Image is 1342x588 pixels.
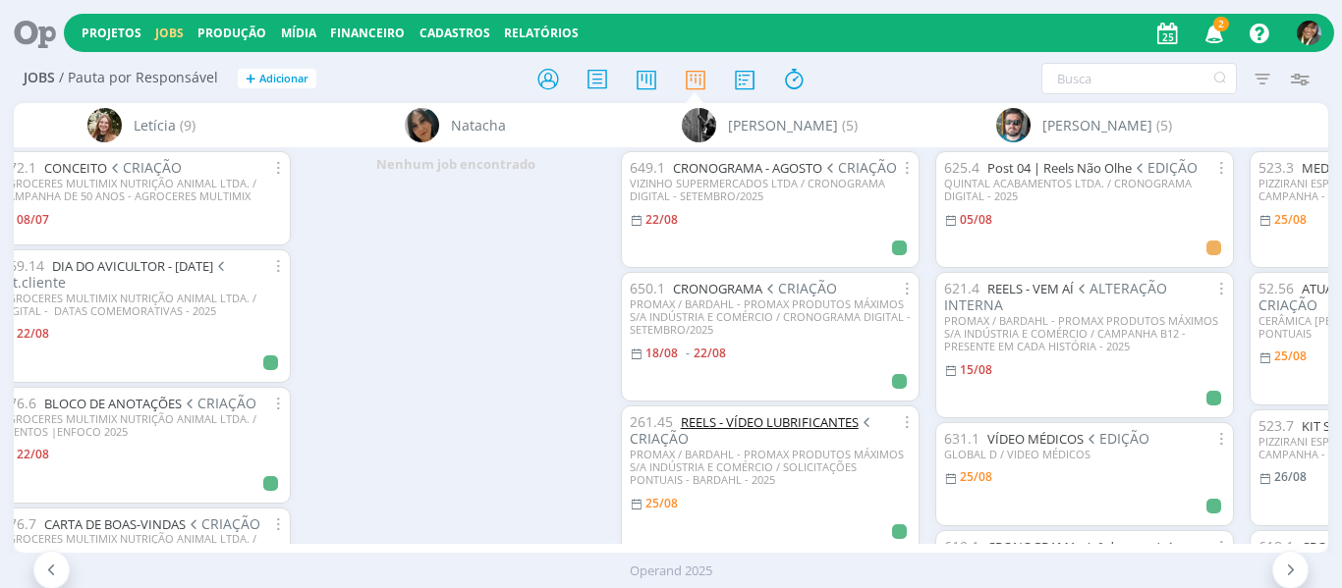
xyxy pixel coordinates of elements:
span: 619.1 [944,537,979,556]
a: Relatórios [504,25,579,41]
button: S [1296,16,1322,50]
span: ALTERAÇÃO INTERNA [944,279,1168,314]
a: Jobs [155,25,184,41]
span: [PERSON_NAME] [728,115,838,135]
a: Projetos [82,25,141,41]
span: (9) [180,115,196,135]
div: QUINTAL ACABAMENTOS LTDA. / CRONOGRAMA DIGITAL - 2025 [944,177,1225,202]
button: +Adicionar [238,69,316,89]
a: REELS - VEM AÍ [987,280,1074,297]
a: Financeiro [330,25,405,41]
: 15/08 [960,361,992,378]
: - [686,347,690,359]
button: Relatórios [498,26,585,41]
div: AGROCERES MULTIMIX NUTRIÇÃO ANIMAL LTDA. / EVENTOS |ENFOCO 2025 [1,532,282,558]
span: 261.45 [630,412,673,431]
div: AGROCERES MULTIMIX NUTRIÇÃO ANIMAL LTDA. / EVENTOS |ENFOCO 2025 [1,412,282,438]
a: CARTA DE BOAS-VINDAS [44,515,186,533]
div: VIZINHO SUPERMERCADOS LTDA / CRONOGRAMA DIGITAL - SETEMBRO/2025 [630,177,911,202]
span: + [246,69,255,89]
span: Letícia [134,115,176,135]
span: 621.4 [944,279,979,297]
: 08/07 [17,211,49,228]
span: 576.6 [1,394,36,412]
span: [PERSON_NAME] [1042,115,1152,135]
span: 523.7 [1258,416,1294,435]
: 22/08 [17,446,49,462]
button: Jobs [149,26,190,41]
img: N [405,108,439,142]
span: Jobs [24,70,55,86]
span: CRIAÇÃO [107,158,183,177]
span: 269.14 [1,256,44,275]
span: 649.1 [630,158,665,177]
span: EDIÇÃO [1084,429,1150,448]
a: CRONOGRAMA - (nº de peças) [987,538,1161,556]
div: GLOBAL D / VIDEO MÉDICOS [944,448,1225,460]
span: EDIÇÃO [1132,158,1199,177]
span: 372.1 [1,158,36,177]
span: 2 [1213,17,1229,31]
span: CRIAÇÃO [630,412,875,448]
img: L [87,108,122,142]
div: PROMAX / BARDAHL - PROMAX PRODUTOS MÁXIMOS S/A INDÚSTRIA E COMÉRCIO / SOLICITAÇÕES PONTUAIS - BAR... [630,448,911,487]
a: DIA DO AVICULTOR - [DATE] [52,257,213,275]
span: 576.7 [1,514,36,533]
: 22/08 [645,211,678,228]
: 22/08 [17,325,49,342]
span: Cadastros [419,25,490,41]
button: Mídia [275,26,322,41]
: 25/08 [1274,347,1307,364]
img: P [682,108,716,142]
span: (5) [1156,115,1172,135]
span: 523.3 [1258,158,1294,177]
span: CRIAÇÃO [762,279,838,297]
a: REELS - VÍDEO LUBRIFICANTES [681,413,859,431]
div: PROMAX / BARDAHL - PROMAX PRODUTOS MÁXIMOS S/A INDÚSTRIA E COMÉRCIO / CRONOGRAMA DIGITAL - SETEMB... [630,297,911,337]
span: 625.4 [944,158,979,177]
a: Produção [197,25,266,41]
span: 52.56 [1258,279,1294,297]
a: CONCEITO [44,159,107,177]
: 26/08 [1274,468,1307,485]
: 25/08 [960,468,992,485]
span: Natacha [451,115,506,135]
button: 2 [1193,16,1233,51]
div: Nenhum job encontrado [299,147,613,183]
: 05/08 [960,211,992,228]
span: 618.1 [1258,537,1294,556]
img: R [996,108,1031,142]
: 25/08 [645,495,678,511]
button: Produção [192,26,272,41]
button: Projetos [76,26,147,41]
div: AGROCERES MULTIMIX NUTRIÇÃO ANIMAL LTDA. / DIGITAL - DATAS COMEMORATIVAS - 2025 [1,292,282,317]
: 22/08 [694,345,726,361]
a: CRONOGRAMA [673,280,762,297]
a: Post 04 | Reels Não Olhe [987,159,1132,177]
button: Cadastros [414,26,496,41]
span: CRIAÇÃO [182,394,257,412]
span: 631.1 [944,429,979,448]
a: Mídia [281,25,316,41]
span: CRIAÇÃO [822,158,898,177]
a: VÍDEO MÉDICOS [987,430,1084,448]
div: PROMAX / BARDAHL - PROMAX PRODUTOS MÁXIMOS S/A INDÚSTRIA E COMÉRCIO / CAMPANHA B12 - PRESENTE EM ... [944,314,1225,353]
span: CRIAÇÃO [186,514,261,533]
a: BLOCO DE ANOTAÇÕES [44,395,182,412]
: 25/08 [1274,211,1307,228]
img: S [1297,21,1321,45]
span: Adicionar [259,73,308,85]
span: 650.1 [630,279,665,297]
div: AGROCERES MULTIMIX NUTRIÇÃO ANIMAL LTDA. / CAMPANHA DE 50 ANOS - AGROCERES MULTIMIX [1,177,282,202]
button: Financeiro [324,26,411,41]
: 18/08 [645,345,678,361]
a: CRONOGRAMA - AGOSTO [673,159,822,177]
span: / Pauta por Responsável [59,70,218,86]
input: Busca [1041,63,1237,94]
span: (5) [842,115,858,135]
